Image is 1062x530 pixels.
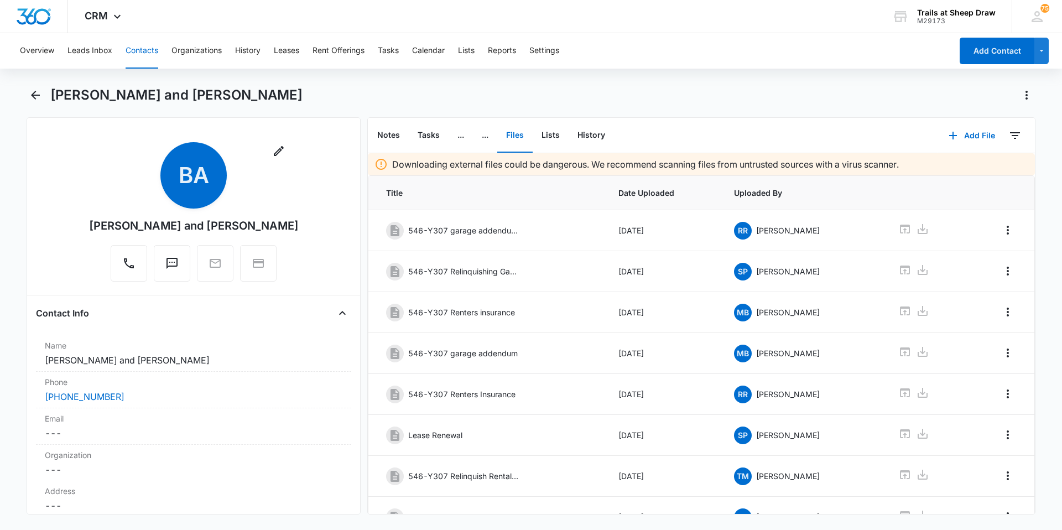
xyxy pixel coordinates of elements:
[605,333,721,374] td: [DATE]
[1006,127,1024,144] button: Filters
[458,33,475,69] button: Lists
[756,266,820,277] p: [PERSON_NAME]
[734,263,752,280] span: SP
[1040,4,1049,13] span: 75
[734,304,752,321] span: MB
[734,345,752,362] span: MB
[756,225,820,236] p: [PERSON_NAME]
[45,499,342,512] dd: ---
[999,303,1017,321] button: Overflow Menu
[756,511,820,523] p: [PERSON_NAME]
[408,266,519,277] p: 546-Y307 Relinquishing Garage Addendum [DATE]
[408,388,516,400] p: 546-Y307 Renters Insurance
[960,38,1034,64] button: Add Contact
[497,118,533,153] button: Files
[45,390,124,403] a: [PHONE_NUMBER]
[45,485,342,497] label: Address
[605,415,721,456] td: [DATE]
[408,511,519,523] p: 546-Y307 Additional Rental Addendum- Garage
[392,158,899,171] p: Downloading external files could be dangerous. We recommend scanning files from untrusted sources...
[235,33,261,69] button: History
[378,33,399,69] button: Tasks
[50,87,303,103] h1: [PERSON_NAME] and [PERSON_NAME]
[334,304,351,322] button: Close
[734,222,752,240] span: RR
[126,33,158,69] button: Contacts
[45,354,342,367] dd: [PERSON_NAME] and [PERSON_NAME]
[756,388,820,400] p: [PERSON_NAME]
[160,142,227,209] span: Ba
[938,122,1006,149] button: Add File
[408,429,462,441] p: Lease Renewal
[449,118,473,153] button: ...
[313,33,365,69] button: Rent Offerings
[756,470,820,482] p: [PERSON_NAME]
[756,306,820,318] p: [PERSON_NAME]
[618,187,708,199] span: Date Uploaded
[605,374,721,415] td: [DATE]
[488,33,516,69] button: Reports
[45,449,342,461] label: Organization
[605,292,721,333] td: [DATE]
[533,118,569,153] button: Lists
[408,347,518,359] p: 546-Y307 garage addendum
[412,33,445,69] button: Calendar
[111,245,147,282] button: Call
[1018,86,1035,104] button: Actions
[734,386,752,403] span: RR
[36,335,351,372] div: Name[PERSON_NAME] and [PERSON_NAME]
[605,210,721,251] td: [DATE]
[756,429,820,441] p: [PERSON_NAME]
[734,427,752,444] span: SP
[36,408,351,445] div: Email---
[473,118,497,153] button: ...
[36,306,89,320] h4: Contact Info
[85,10,108,22] span: CRM
[45,463,342,476] dd: ---
[1040,4,1049,13] div: notifications count
[154,245,190,282] button: Text
[409,118,449,153] button: Tasks
[154,262,190,272] a: Text
[756,347,820,359] p: [PERSON_NAME]
[45,413,342,424] label: Email
[569,118,614,153] button: History
[999,262,1017,280] button: Overflow Menu
[274,33,299,69] button: Leases
[529,33,559,69] button: Settings
[734,467,752,485] span: TM
[605,456,721,497] td: [DATE]
[734,508,752,526] span: TM
[36,372,351,408] div: Phone[PHONE_NUMBER]
[67,33,112,69] button: Leads Inbox
[734,187,872,199] span: Uploaded By
[20,33,54,69] button: Overview
[27,86,44,104] button: Back
[36,445,351,481] div: Organization---
[917,17,996,25] div: account id
[408,225,519,236] p: 546-Y307 garage addendum.pdf
[368,118,409,153] button: Notes
[408,306,515,318] p: 546-Y307 Renters insurance
[408,470,519,482] p: 546-Y307 Relinquish Rental Addendum- Garage
[36,481,351,517] div: Address---
[999,221,1017,239] button: Overflow Menu
[45,427,342,440] dd: ---
[999,508,1017,526] button: Overflow Menu
[89,217,299,234] div: [PERSON_NAME] and [PERSON_NAME]
[111,262,147,272] a: Call
[605,251,721,292] td: [DATE]
[917,8,996,17] div: account name
[386,187,592,199] span: Title
[45,376,342,388] label: Phone
[171,33,222,69] button: Organizations
[999,467,1017,485] button: Overflow Menu
[999,426,1017,444] button: Overflow Menu
[999,385,1017,403] button: Overflow Menu
[999,344,1017,362] button: Overflow Menu
[45,340,342,351] label: Name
